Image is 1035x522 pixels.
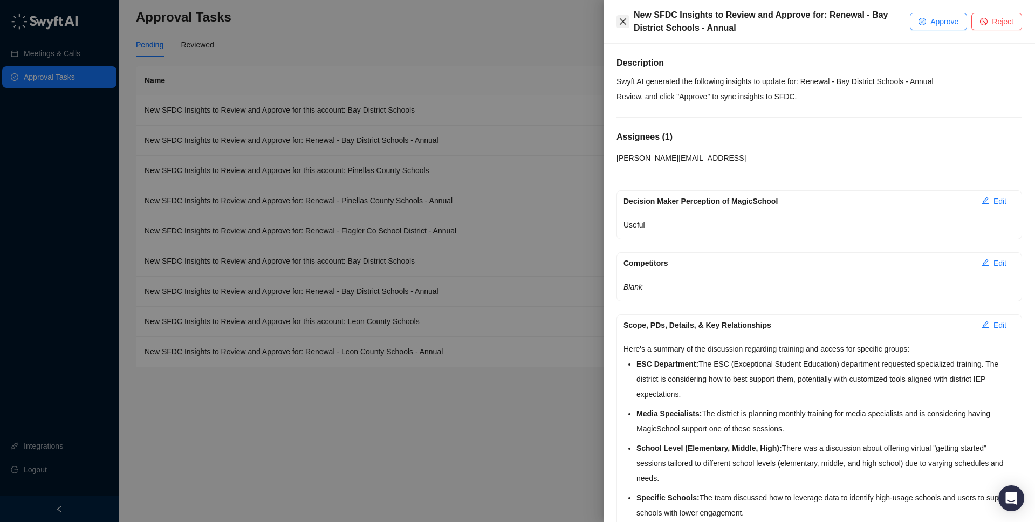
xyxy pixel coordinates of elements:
[636,441,1015,486] li: There was a discussion about offering virtual "getting started" sessions tailored to different sc...
[623,283,642,291] em: Blank
[982,197,989,204] span: edit
[998,485,1024,511] div: Open Intercom Messenger
[636,493,700,502] strong: Specific Schools:
[636,406,1015,436] li: The district is planning monthly training for media specialists and is considering having MagicSc...
[623,341,1015,356] p: Here's a summary of the discussion regarding training and access for specific groups:
[616,57,1022,70] h5: Description
[623,195,973,207] div: Decision Maker Perception of MagicSchool
[636,490,1015,520] li: The team discussed how to leverage data to identify high-usage schools and users to support schoo...
[919,18,926,25] span: check-circle
[619,17,627,26] span: close
[636,356,1015,402] li: The ESC (Exceptional Student Education) department requested specialized training. The district i...
[930,16,958,28] span: Approve
[623,217,1015,232] p: Useful
[982,321,989,328] span: edit
[616,89,1022,104] p: Review, and click "Approve" to sync insights to SFDC.
[616,154,746,162] span: [PERSON_NAME][EMAIL_ADDRESS]
[616,130,1022,143] h5: Assignees ( 1 )
[636,360,698,368] strong: ESC Department:
[634,9,910,35] div: New SFDC Insights to Review and Approve for: Renewal - Bay District Schools - Annual
[973,317,1015,334] button: Edit
[623,319,973,331] div: Scope, PDs, Details, & Key Relationships
[910,13,967,30] button: Approve
[616,74,1022,89] p: Swyft AI generated the following insights to update for: Renewal - Bay District Schools - Annual
[993,319,1006,331] span: Edit
[973,255,1015,272] button: Edit
[980,18,988,25] span: stop
[982,259,989,266] span: edit
[971,13,1022,30] button: Reject
[616,15,629,28] button: Close
[623,257,973,269] div: Competitors
[636,444,782,452] strong: School Level (Elementary, Middle, High):
[992,16,1013,28] span: Reject
[993,257,1006,269] span: Edit
[993,195,1006,207] span: Edit
[636,409,702,418] strong: Media Specialists:
[973,193,1015,210] button: Edit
